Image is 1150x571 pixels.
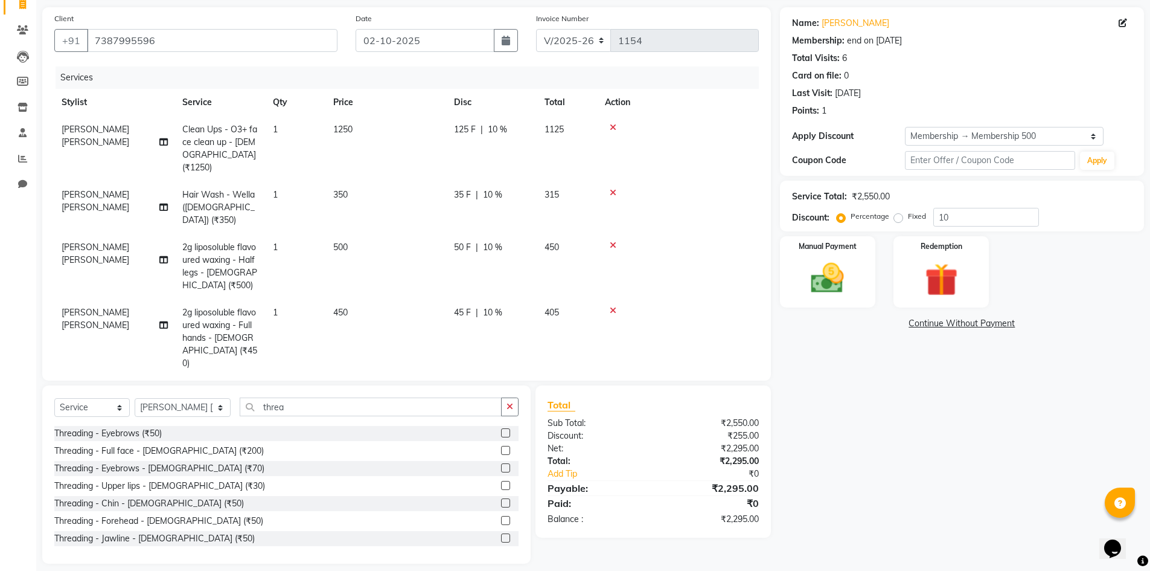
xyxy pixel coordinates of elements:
div: Total: [538,455,653,468]
span: 10 % [483,189,502,201]
div: ₹0 [672,468,768,480]
label: Redemption [921,241,962,252]
div: Discount: [538,430,653,442]
th: Stylist [54,89,175,116]
span: 450 [545,242,559,253]
div: Sub Total: [538,417,653,430]
div: end on [DATE] [847,34,902,47]
span: 35 F [454,189,471,201]
th: Price [326,89,447,116]
div: Net: [538,442,653,455]
label: Fixed [908,211,926,222]
div: Service Total: [792,190,847,203]
img: _gift.svg [915,259,968,300]
div: Last Visit: [792,87,832,100]
div: ₹2,550.00 [653,417,768,430]
th: Action [598,89,759,116]
a: [PERSON_NAME] [822,17,889,30]
span: 1 [273,124,278,135]
div: Threading - Jawline - [DEMOGRAPHIC_DATA] (₹50) [54,532,255,545]
span: 45 F [454,306,471,319]
div: Apply Discount [792,130,906,143]
span: 2g liposoluble flavoured waxing - Half legs - [DEMOGRAPHIC_DATA] (₹500) [182,242,257,291]
a: Continue Without Payment [782,317,1142,330]
span: 1 [273,189,278,200]
img: _cash.svg [800,259,854,297]
label: Manual Payment [799,241,857,252]
div: Points: [792,105,819,117]
div: Threading - Full face - [DEMOGRAPHIC_DATA] (₹200) [54,445,264,457]
span: 350 [333,189,348,200]
div: ₹255.00 [653,430,768,442]
div: ₹2,295.00 [653,442,768,455]
a: Add Tip [538,468,672,480]
label: Client [54,13,74,24]
div: Card on file: [792,69,842,82]
div: Discount: [792,211,829,224]
div: Paid: [538,496,653,511]
span: 50 F [454,241,471,254]
input: Search or Scan [240,398,502,416]
span: 125 F [454,123,476,136]
div: Coupon Code [792,154,906,167]
span: 10 % [483,241,502,254]
span: | [481,123,483,136]
span: 500 [333,242,348,253]
div: Total Visits: [792,52,840,65]
div: ₹0 [653,496,768,511]
label: Invoice Number [536,13,589,24]
th: Qty [266,89,326,116]
th: Total [537,89,598,116]
div: [DATE] [835,87,861,100]
th: Service [175,89,266,116]
button: +91 [54,29,88,52]
div: Services [56,66,768,89]
div: ₹2,550.00 [852,190,890,203]
input: Search by Name/Mobile/Email/Code [87,29,337,52]
span: 1125 [545,124,564,135]
span: 10 % [488,123,507,136]
span: [PERSON_NAME] [PERSON_NAME] [62,307,129,331]
span: 405 [545,307,559,318]
span: [PERSON_NAME] [PERSON_NAME] [62,124,129,147]
span: 315 [545,189,559,200]
span: 10 % [483,306,502,319]
label: Date [356,13,372,24]
div: 6 [842,52,847,65]
span: 1 [273,242,278,253]
span: 1250 [333,124,353,135]
span: | [476,306,478,319]
div: Payable: [538,481,653,495]
span: Clean Ups - O3+ face clean up - [DEMOGRAPHIC_DATA] (₹1250) [182,124,257,173]
span: Hair Wash - Wella ([DEMOGRAPHIC_DATA]) (₹350) [182,189,255,225]
span: | [476,241,478,254]
div: Balance : [538,513,653,526]
div: Threading - Eyebrows - [DEMOGRAPHIC_DATA] (₹70) [54,462,264,475]
th: Disc [447,89,537,116]
div: Name: [792,17,819,30]
div: Threading - Eyebrows (₹50) [54,427,162,440]
div: ₹2,295.00 [653,455,768,468]
div: ₹2,295.00 [653,513,768,526]
div: 0 [844,69,849,82]
span: [PERSON_NAME] [PERSON_NAME] [62,242,129,265]
div: Threading - Chin - [DEMOGRAPHIC_DATA] (₹50) [54,497,244,510]
button: Apply [1080,152,1114,170]
span: Total [548,399,575,411]
div: Membership: [792,34,845,47]
span: 1 [273,307,278,318]
div: Threading - Forehead - [DEMOGRAPHIC_DATA] (₹50) [54,515,263,527]
label: Percentage [851,211,889,222]
div: ₹2,295.00 [653,481,768,495]
span: [PERSON_NAME] [PERSON_NAME] [62,189,129,213]
span: 450 [333,307,348,318]
iframe: chat widget [1099,523,1138,559]
input: Enter Offer / Coupon Code [905,151,1075,170]
span: | [476,189,478,201]
div: 1 [822,105,826,117]
span: 2g liposoluble flavoured waxing - Full hands - [DEMOGRAPHIC_DATA] (₹450) [182,307,257,369]
div: Threading - Upper lips - [DEMOGRAPHIC_DATA] (₹30) [54,480,265,492]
